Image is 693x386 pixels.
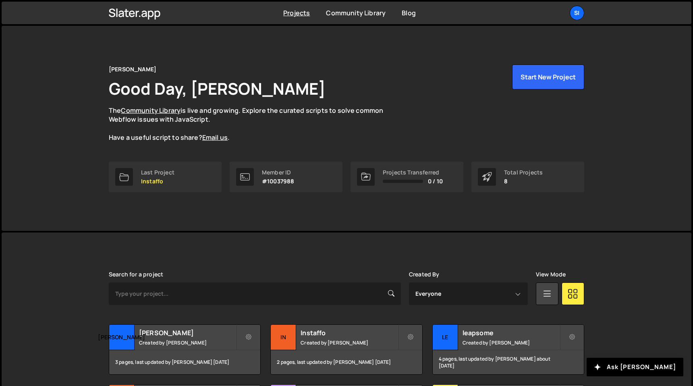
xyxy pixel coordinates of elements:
label: Created By [409,271,440,278]
div: [PERSON_NAME] [109,64,156,74]
label: Search for a project [109,271,163,278]
div: 4 pages, last updated by [PERSON_NAME] about [DATE] [433,350,584,374]
a: le leapsome Created by [PERSON_NAME] 4 pages, last updated by [PERSON_NAME] about [DATE] [432,324,584,375]
h2: leapsome [463,328,560,337]
p: Instaffo [141,178,174,185]
div: [PERSON_NAME] [109,325,135,350]
small: Created by [PERSON_NAME] [463,339,560,346]
a: Email us [202,133,228,142]
p: 8 [504,178,543,185]
p: The is live and growing. Explore the curated scripts to solve common Webflow issues with JavaScri... [109,106,399,142]
input: Type your project... [109,282,401,305]
a: Blog [402,8,416,17]
a: Community Library [121,106,181,115]
a: Community Library [326,8,386,17]
div: 2 pages, last updated by [PERSON_NAME] [DATE] [271,350,422,374]
div: le [433,325,458,350]
button: Start New Project [512,64,584,89]
span: 0 / 10 [428,178,443,185]
a: Projects [283,8,310,17]
a: In Instaffo Created by [PERSON_NAME] 2 pages, last updated by [PERSON_NAME] [DATE] [270,324,422,375]
a: SI [570,6,584,20]
p: #10037988 [262,178,294,185]
a: [PERSON_NAME] [PERSON_NAME] Created by [PERSON_NAME] 3 pages, last updated by [PERSON_NAME] [DATE] [109,324,261,375]
small: Created by [PERSON_NAME] [301,339,398,346]
div: In [271,325,296,350]
h2: Instaffo [301,328,398,337]
small: Created by [PERSON_NAME] [139,339,236,346]
label: View Mode [536,271,566,278]
div: 3 pages, last updated by [PERSON_NAME] [DATE] [109,350,260,374]
button: Ask [PERSON_NAME] [587,358,683,376]
a: Last Project Instaffo [109,162,222,192]
div: Projects Transferred [383,169,443,176]
div: Member ID [262,169,294,176]
div: Last Project [141,169,174,176]
div: Total Projects [504,169,543,176]
h1: Good Day, [PERSON_NAME] [109,77,326,100]
h2: [PERSON_NAME] [139,328,236,337]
